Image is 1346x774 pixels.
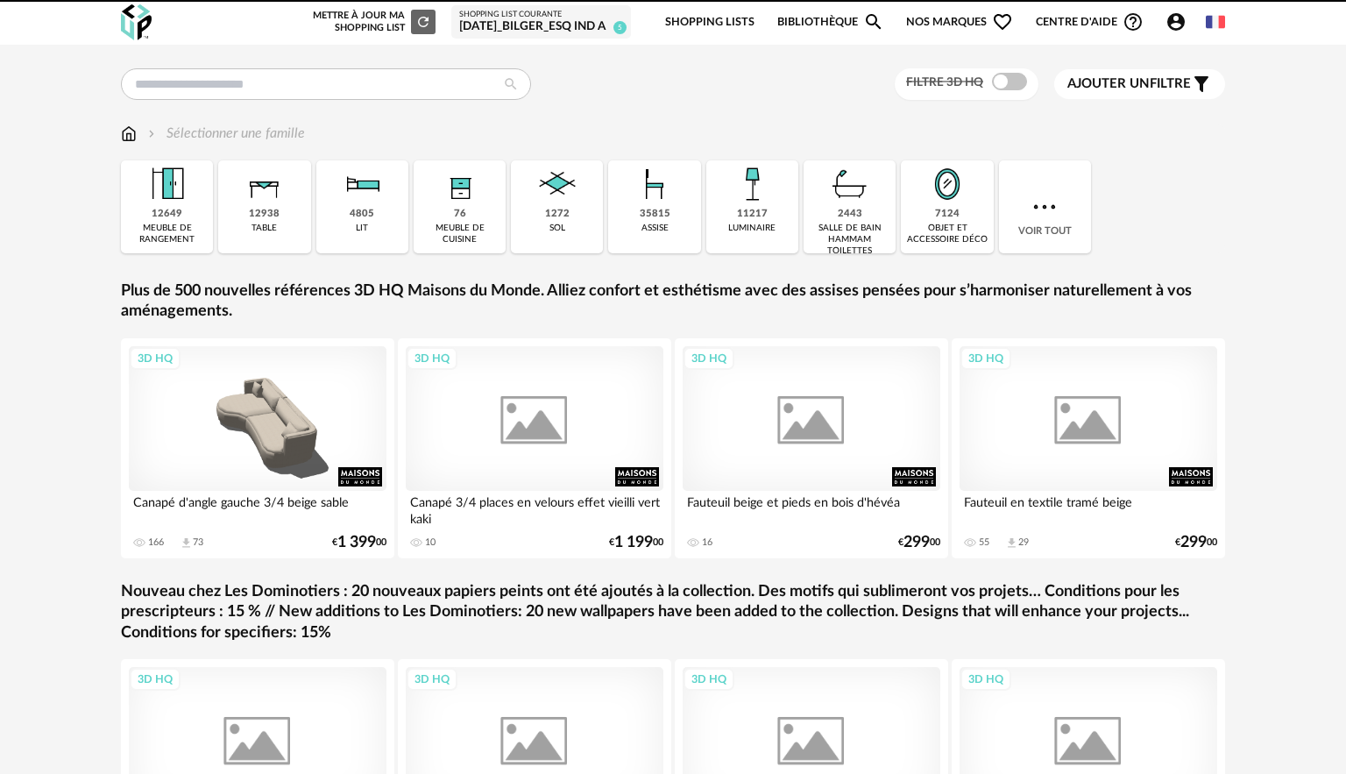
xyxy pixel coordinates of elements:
button: Ajouter unfiltre Filter icon [1054,69,1225,99]
span: Account Circle icon [1165,11,1194,32]
img: fr [1206,12,1225,32]
span: Nos marques [906,2,1013,43]
span: Download icon [1005,536,1018,550]
div: Canapé d'angle gauche 3/4 beige sable [129,491,386,526]
div: 3D HQ [960,347,1011,370]
span: Refresh icon [415,17,431,26]
div: 12938 [249,208,280,221]
div: 3D HQ [684,668,734,691]
div: 12649 [152,208,182,221]
img: Miroir.png [924,160,971,208]
img: Salle%20de%20bain.png [826,160,874,208]
a: 3D HQ Fauteuil beige et pieds en bois d'hévéa 16 €29900 [675,338,948,558]
div: 2443 [838,208,862,221]
div: 3D HQ [130,668,181,691]
span: Centre d'aideHelp Circle Outline icon [1036,11,1144,32]
div: 166 [148,536,164,549]
div: 3D HQ [684,347,734,370]
div: 11217 [737,208,768,221]
div: 10 [425,536,436,549]
span: Help Circle Outline icon [1123,11,1144,32]
div: 3D HQ [960,668,1011,691]
div: Mettre à jour ma Shopping List [309,10,436,34]
div: table [251,223,277,234]
div: Canapé 3/4 places en velours effet vieilli vert kaki [406,491,663,526]
div: luminaire [728,223,776,234]
span: Filter icon [1191,74,1212,95]
div: Fauteuil beige et pieds en bois d'hévéa [683,491,940,526]
img: Meuble%20de%20rangement.png [144,160,191,208]
a: Plus de 500 nouvelles références 3D HQ Maisons du Monde. Alliez confort et esthétisme avec des as... [121,281,1225,323]
div: assise [641,223,669,234]
span: Heart Outline icon [992,11,1013,32]
a: 3D HQ Canapé 3/4 places en velours effet vieilli vert kaki 10 €1 19900 [398,338,671,558]
a: 3D HQ Canapé d'angle gauche 3/4 beige sable 166 Download icon 73 €1 39900 [121,338,394,558]
div: 1272 [545,208,570,221]
div: 7124 [935,208,960,221]
span: 1 399 [337,536,376,549]
span: filtre [1067,75,1191,93]
div: 35815 [640,208,670,221]
div: 3D HQ [407,668,457,691]
div: 3D HQ [407,347,457,370]
div: € 00 [898,536,940,549]
img: svg+xml;base64,PHN2ZyB3aWR0aD0iMTYiIGhlaWdodD0iMTYiIHZpZXdCb3g9IjAgMCAxNiAxNiIgZmlsbD0ibm9uZSIgeG... [145,124,159,144]
a: Nouveau chez Les Dominotiers : 20 nouveaux papiers peints ont été ajoutés à la collection. Des mo... [121,582,1225,643]
img: Luminaire.png [728,160,776,208]
div: € 00 [332,536,386,549]
img: Sol.png [534,160,581,208]
div: 73 [193,536,203,549]
div: Sélectionner une famille [145,124,305,144]
span: 299 [903,536,930,549]
span: 5 [613,21,627,34]
div: 76 [454,208,466,221]
span: Magnify icon [863,11,884,32]
div: meuble de rangement [126,223,208,245]
div: 29 [1018,536,1029,549]
div: lit [356,223,368,234]
span: Filtre 3D HQ [906,76,983,89]
div: objet et accessoire déco [906,223,988,245]
span: Ajouter un [1067,77,1150,90]
div: 16 [702,536,712,549]
span: 1 199 [614,536,653,549]
img: Assise.png [631,160,678,208]
div: Fauteuil en textile tramé beige [960,491,1217,526]
a: Shopping Lists [665,2,754,43]
div: 4805 [350,208,374,221]
a: Shopping List courante [DATE]_BILGER_ESQ IND A 5 [459,10,623,35]
div: [DATE]_BILGER_ESQ IND A [459,19,623,35]
div: salle de bain hammam toilettes [809,223,890,257]
a: 3D HQ Fauteuil en textile tramé beige 55 Download icon 29 €29900 [952,338,1225,558]
div: Voir tout [999,160,1091,253]
img: OXP [121,4,152,40]
img: Rangement.png [436,160,484,208]
span: Download icon [180,536,193,550]
div: Shopping List courante [459,10,623,20]
a: BibliothèqueMagnify icon [777,2,884,43]
div: 3D HQ [130,347,181,370]
img: svg+xml;base64,PHN2ZyB3aWR0aD0iMTYiIGhlaWdodD0iMTciIHZpZXdCb3g9IjAgMCAxNiAxNyIgZmlsbD0ibm9uZSIgeG... [121,124,137,144]
div: € 00 [1175,536,1217,549]
img: Table.png [241,160,288,208]
img: more.7b13dc1.svg [1029,191,1060,223]
img: Literie.png [338,160,386,208]
div: meuble de cuisine [419,223,500,245]
span: 299 [1180,536,1207,549]
div: sol [549,223,565,234]
span: Account Circle icon [1165,11,1187,32]
div: 55 [979,536,989,549]
div: € 00 [609,536,663,549]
